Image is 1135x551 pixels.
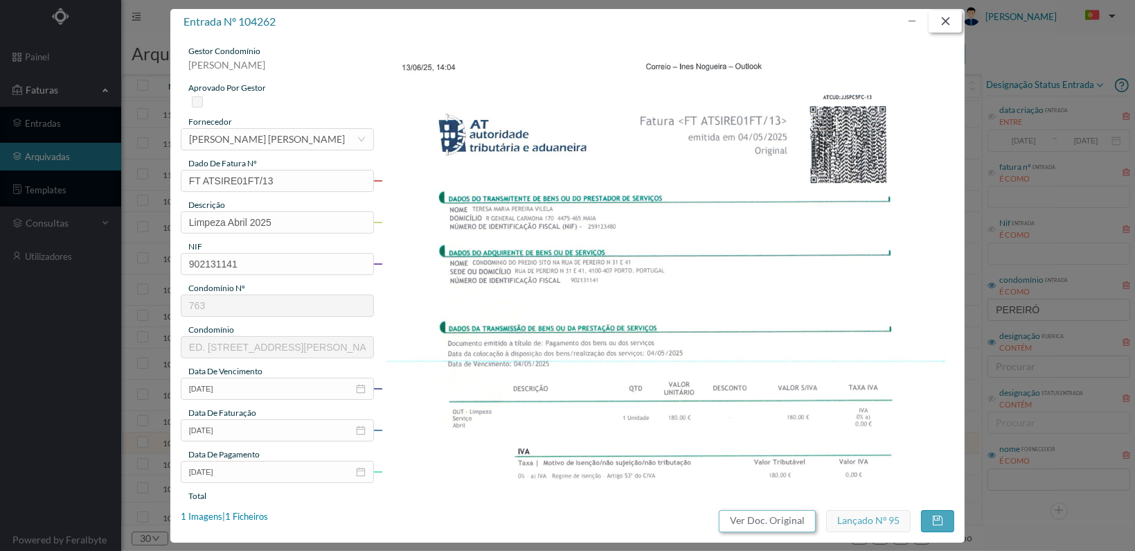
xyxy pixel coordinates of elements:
span: entrada nº 104262 [184,15,276,28]
span: data de vencimento [188,366,262,376]
span: condomínio nº [188,283,245,293]
span: condomínio [188,324,234,335]
span: fornecedor [188,116,232,127]
i: icon: calendar [356,467,366,477]
span: descrição [188,200,225,210]
span: data de pagamento [188,449,260,460]
i: icon: down [357,135,366,143]
i: icon: calendar [356,426,366,435]
span: gestor condomínio [188,46,260,56]
span: aprovado por gestor [188,82,266,93]
span: NIF [188,241,202,252]
div: Teresa Maria Pereira Vilela [189,129,345,150]
div: [PERSON_NAME] [181,58,374,82]
div: 1 Imagens | 1 Ficheiros [181,510,268,524]
span: dado de fatura nº [188,158,257,168]
button: Ver Doc. Original [719,510,816,532]
button: Lançado nº 95 [826,510,911,532]
span: total [188,491,206,501]
i: icon: calendar [356,384,366,394]
button: PT [1074,5,1121,27]
span: data de faturação [188,408,256,418]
